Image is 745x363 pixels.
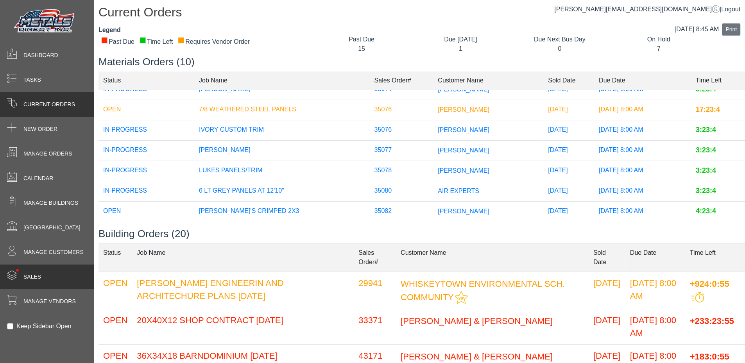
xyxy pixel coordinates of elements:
[543,100,594,120] td: [DATE]
[417,35,504,44] div: Due [DATE]
[370,161,433,181] td: 35078
[370,201,433,222] td: 35082
[98,56,745,68] h3: Materials Orders (10)
[721,6,740,13] span: Logout
[696,86,716,93] span: 3:23:4
[516,35,603,44] div: Due Next Bus Day
[354,272,396,309] td: 29941
[23,199,78,207] span: Manage Buildings
[98,161,194,181] td: IN-PROGRESS
[401,316,553,325] span: [PERSON_NAME] & [PERSON_NAME]
[98,100,194,120] td: OPEN
[23,248,84,256] span: Manage Customers
[589,272,625,309] td: [DATE]
[177,37,184,43] div: ■
[615,44,702,54] div: 7
[194,181,370,201] td: 6 LT GREY PANELS AT 12'10"
[370,71,433,90] td: Sales Order#
[594,161,691,181] td: [DATE] 8:00 AM
[543,181,594,201] td: [DATE]
[98,120,194,140] td: IN-PROGRESS
[554,5,740,14] div: |
[594,201,691,222] td: [DATE] 8:00 AM
[16,322,72,331] label: Keep Sidebar Open
[139,37,173,46] div: Time Left
[370,120,433,140] td: 35076
[101,37,134,46] div: Past Due
[370,181,433,201] td: 35080
[370,140,433,161] td: 35077
[194,71,370,90] td: Job Name
[589,309,625,344] td: [DATE]
[696,167,716,175] span: 3:23:4
[594,71,691,90] td: Due Date
[696,187,716,195] span: 3:23:4
[194,201,370,222] td: [PERSON_NAME]'S CRIMPED 2X3
[194,100,370,120] td: 7/8 WEATHERED STEEL PANELS
[690,316,734,325] span: +233:23:55
[98,228,745,240] h3: Building Orders (20)
[101,37,108,43] div: ■
[625,243,685,272] td: Due Date
[23,125,57,133] span: New Order
[177,37,250,46] div: Requires Vendor Order
[455,291,468,304] img: This customer should be prioritized
[318,44,405,54] div: 15
[132,309,354,344] td: 20X40X12 SHOP CONTRACT [DATE]
[401,351,553,361] span: [PERSON_NAME] & [PERSON_NAME]
[594,120,691,140] td: [DATE] 8:00 AM
[23,100,75,109] span: Current Orders
[438,167,489,173] span: [PERSON_NAME]
[615,35,702,44] div: On Hold
[675,26,719,32] span: [DATE] 8:45 AM
[433,71,543,90] td: Customer Name
[594,181,691,201] td: [DATE] 8:00 AM
[543,120,594,140] td: [DATE]
[23,273,41,281] span: Sales
[396,243,589,272] td: Customer Name
[722,23,740,36] button: Print
[98,272,132,309] td: OPEN
[691,292,704,302] img: This order should be prioritized
[132,243,354,272] td: Job Name
[543,71,594,90] td: Sold Date
[194,140,370,161] td: [PERSON_NAME]
[23,51,58,59] span: Dashboard
[98,140,194,161] td: IN-PROGRESS
[696,147,716,154] span: 3:23:4
[696,106,720,114] span: 17:23:4
[23,224,81,232] span: [GEOGRAPHIC_DATA]
[554,6,720,13] a: [PERSON_NAME][EMAIL_ADDRESS][DOMAIN_NAME]
[696,207,716,215] span: 4:23:4
[543,140,594,161] td: [DATE]
[516,44,603,54] div: 0
[401,279,565,302] span: WHISKEYTOWN ENVIRONMENTAL SCH. COMMUNITY
[690,279,729,288] span: +924:0:55
[194,161,370,181] td: LUKES PANELS/TRIM
[625,272,685,309] td: [DATE] 8:00 AM
[7,257,27,283] span: •
[23,150,72,158] span: Manage Orders
[438,207,489,214] span: [PERSON_NAME]
[98,309,132,344] td: OPEN
[98,71,194,90] td: Status
[438,106,489,113] span: [PERSON_NAME]
[438,147,489,153] span: [PERSON_NAME]
[23,297,76,306] span: Manage Vendors
[98,5,745,22] h1: Current Orders
[12,7,78,36] img: Metals Direct Inc Logo
[98,27,121,33] strong: Legend
[691,71,745,90] td: Time Left
[589,243,625,272] td: Sold Date
[594,140,691,161] td: [DATE] 8:00 AM
[438,187,479,194] span: AIR EXPERTS
[543,161,594,181] td: [DATE]
[98,201,194,222] td: OPEN
[23,174,53,182] span: Calendar
[354,243,396,272] td: Sales Order#
[543,201,594,222] td: [DATE]
[132,272,354,309] td: [PERSON_NAME] ENGINEERIN AND ARCHITECHURE PLANS [DATE]
[696,126,716,134] span: 3:23:4
[417,44,504,54] div: 1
